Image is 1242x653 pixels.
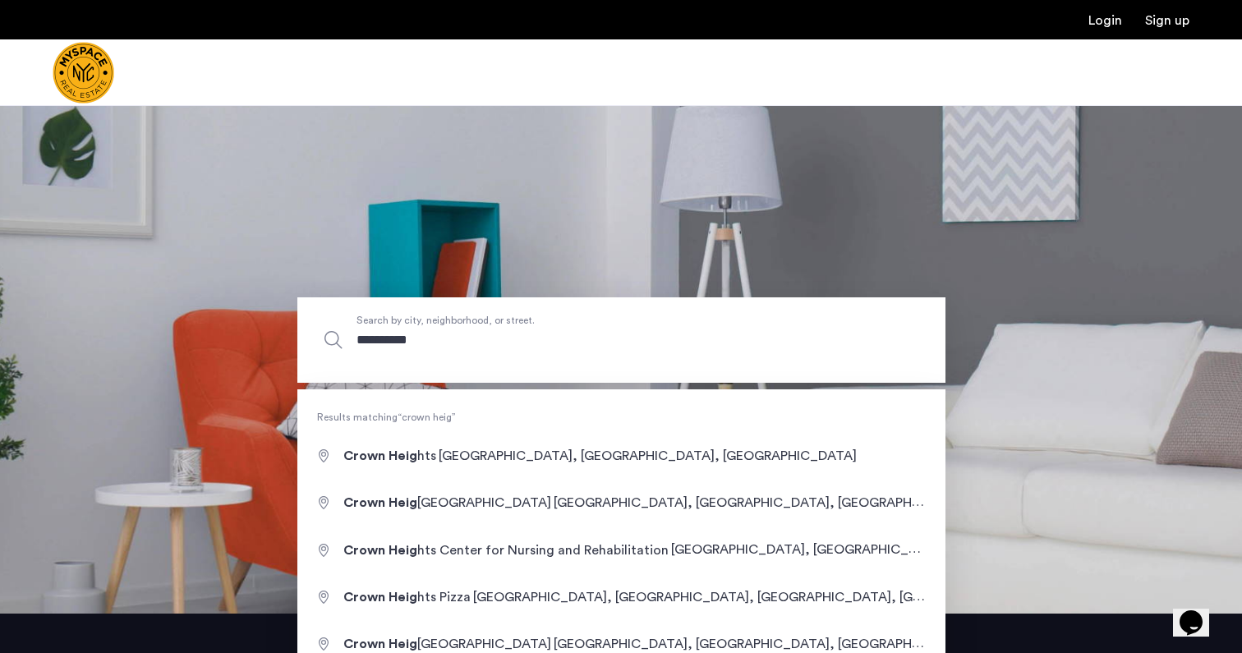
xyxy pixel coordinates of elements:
a: Cazamio Logo [53,42,114,103]
span: Crown Heig [343,544,417,557]
q: crown heig [398,412,456,422]
span: [GEOGRAPHIC_DATA], [GEOGRAPHIC_DATA], [GEOGRAPHIC_DATA], [GEOGRAPHIC_DATA] [473,590,1033,604]
span: hts Pizza [343,591,473,604]
span: Crown Heig [343,449,417,462]
span: Crown Heig [343,637,417,651]
span: hts [343,449,439,462]
input: Apartment Search [297,297,945,383]
span: [GEOGRAPHIC_DATA], [GEOGRAPHIC_DATA], [GEOGRAPHIC_DATA] [439,449,857,462]
span: [GEOGRAPHIC_DATA], [GEOGRAPHIC_DATA], [GEOGRAPHIC_DATA], [GEOGRAPHIC_DATA] [671,542,1231,556]
iframe: chat widget [1173,587,1226,637]
span: hts Center for Nursing and Rehabilitation [343,544,671,557]
span: Crown Heig [343,496,417,509]
span: [GEOGRAPHIC_DATA], [GEOGRAPHIC_DATA], [GEOGRAPHIC_DATA] [554,495,972,509]
img: logo [53,42,114,103]
span: Search by city, neighborhood, or street. [356,311,810,328]
a: Registration [1145,14,1189,27]
span: [GEOGRAPHIC_DATA] [343,496,554,509]
span: [GEOGRAPHIC_DATA] [343,637,554,651]
a: Login [1088,14,1122,27]
span: Crown Heig [343,591,417,604]
span: Results matching [297,409,945,425]
span: [GEOGRAPHIC_DATA], [GEOGRAPHIC_DATA], [GEOGRAPHIC_DATA] [554,637,972,651]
